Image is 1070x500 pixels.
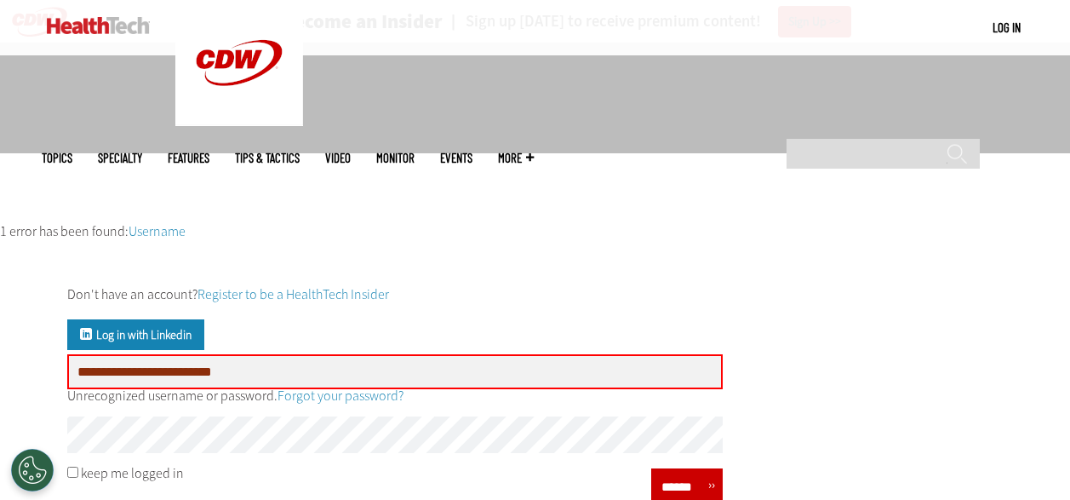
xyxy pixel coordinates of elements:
[440,152,472,164] a: Events
[168,152,209,164] a: Features
[129,222,186,240] a: Username
[11,449,54,491] div: Cookies Settings
[47,17,150,34] img: Home
[325,152,351,164] a: Video
[67,389,723,403] div: Unrecognized username or password.
[175,112,303,130] a: CDW
[67,319,204,350] a: Log in with Linkedin
[278,387,403,405] a: Forgot your password?
[42,152,72,164] span: Topics
[376,152,415,164] a: MonITor
[993,20,1021,35] a: Log in
[235,152,300,164] a: Tips & Tactics
[11,449,54,491] button: Open Preferences
[67,267,723,306] p: Don't have an account?
[498,152,534,164] span: More
[197,285,389,303] a: Register to be a HealthTech Insider
[993,19,1021,37] div: User menu
[98,152,142,164] span: Specialty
